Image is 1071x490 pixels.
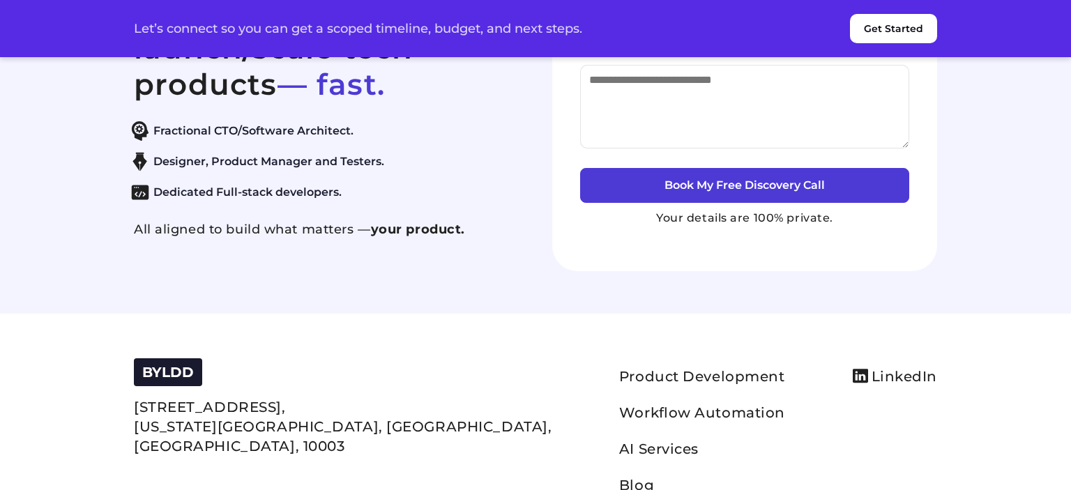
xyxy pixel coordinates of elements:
[619,441,699,457] a: AI Services
[134,22,582,36] p: Let’s connect so you can get a scoped timeline, budget, and next steps.
[134,397,552,456] p: [STREET_ADDRESS], [US_STATE][GEOGRAPHIC_DATA], [GEOGRAPHIC_DATA], [GEOGRAPHIC_DATA], 10003
[853,369,868,383] img: linkdin
[142,367,194,380] a: BYLDD
[371,222,465,237] strong: your product.
[142,364,194,381] span: BYLDD
[580,168,909,203] button: Book My Free Discovery Call
[619,404,785,421] a: Workflow Automation
[619,368,785,385] a: Product Development
[278,66,385,102] span: — fast.
[127,152,512,171] li: Designer, Product Manager and Testers.
[580,210,909,227] p: Your details are 100% private.
[127,183,512,202] li: Dedicated Full-stack developers.
[134,221,519,238] p: All aligned to build what matters —
[850,14,937,43] button: Get Started
[853,364,937,389] a: LinkedIn
[127,121,512,141] li: Fractional CTO/Software Architect.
